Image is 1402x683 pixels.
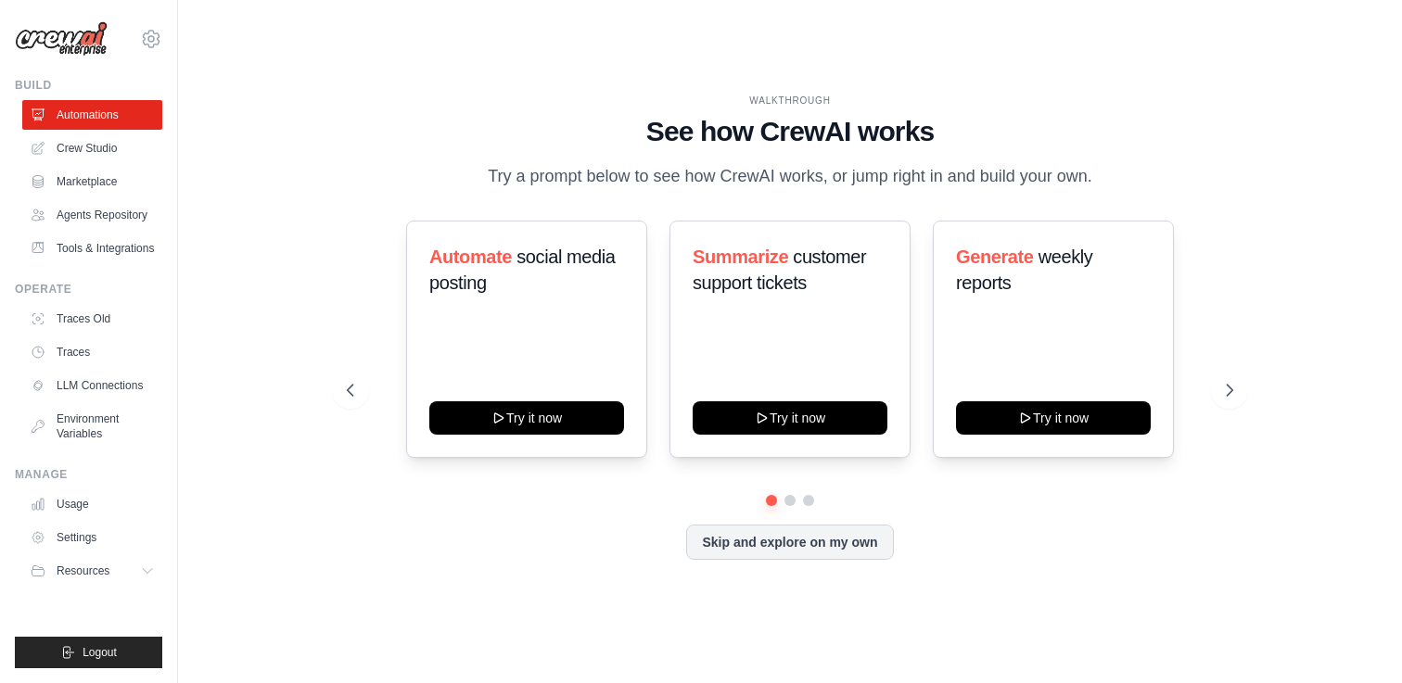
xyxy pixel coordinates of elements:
a: Marketplace [22,167,162,196]
div: Build [15,78,162,93]
iframe: Chat Widget [1309,594,1402,683]
a: Tools & Integrations [22,234,162,263]
div: Manage [15,467,162,482]
span: social media posting [429,247,616,293]
button: Try it now [956,401,1151,435]
p: Try a prompt below to see how CrewAI works, or jump right in and build your own. [478,163,1102,190]
a: Automations [22,100,162,130]
button: Try it now [429,401,624,435]
span: Resources [57,563,109,578]
span: Logout [83,645,117,660]
a: Agents Repository [22,200,162,230]
button: Try it now [693,401,887,435]
span: Automate [429,247,512,267]
img: Logo [15,21,108,57]
a: Environment Variables [22,404,162,449]
span: customer support tickets [693,247,866,293]
a: Crew Studio [22,133,162,163]
span: weekly reports [956,247,1092,293]
button: Logout [15,637,162,668]
a: Traces Old [22,304,162,334]
a: LLM Connections [22,371,162,400]
span: Summarize [693,247,788,267]
a: Settings [22,523,162,552]
div: Operate [15,282,162,297]
span: Generate [956,247,1034,267]
button: Skip and explore on my own [686,525,893,560]
button: Resources [22,556,162,586]
a: Usage [22,489,162,519]
h1: See how CrewAI works [347,115,1234,148]
a: Traces [22,337,162,367]
div: WALKTHROUGH [347,94,1234,108]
